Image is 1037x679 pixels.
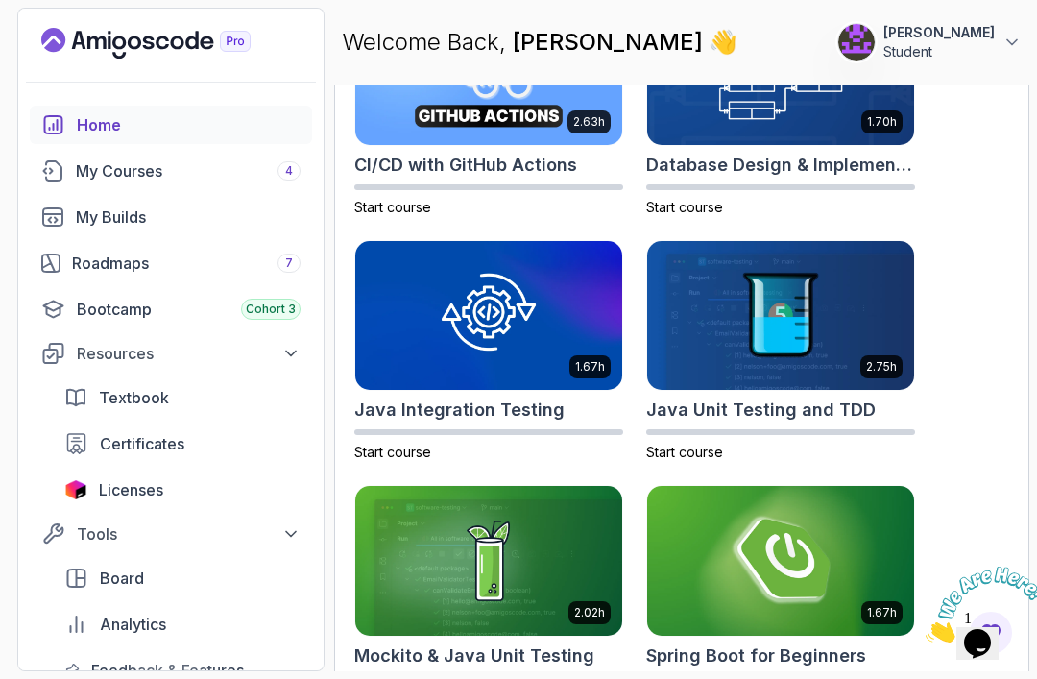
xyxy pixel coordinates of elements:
span: Start course [646,199,723,215]
p: Welcome Back, [342,27,737,58]
span: 👋 [707,24,741,60]
div: My Courses [76,159,301,182]
p: 2.63h [573,114,605,130]
span: 7 [285,255,293,271]
button: Tools [30,517,312,551]
span: Textbook [99,386,169,409]
span: Licenses [99,478,163,501]
p: 1.67h [575,359,605,375]
a: home [30,106,312,144]
a: roadmaps [30,244,312,282]
p: 2.75h [866,359,897,375]
img: Java Unit Testing and TDD card [647,241,914,391]
h2: Spring Boot for Beginners [646,643,866,669]
img: Spring Boot for Beginners card [647,486,914,636]
a: textbook [53,378,312,417]
span: Start course [646,444,723,460]
a: Java Integration Testing card1.67hJava Integration TestingStart course [354,240,623,463]
p: Student [883,42,995,61]
a: board [53,559,312,597]
span: Cohort 3 [246,302,296,317]
a: builds [30,198,312,236]
button: user profile image[PERSON_NAME]Student [837,23,1022,61]
a: courses [30,152,312,190]
img: Chat attention grabber [8,8,127,84]
div: Resources [77,342,301,365]
h2: Database Design & Implementation [646,152,915,179]
img: user profile image [838,24,875,61]
span: Start course [354,199,431,215]
button: Resources [30,336,312,371]
a: Java Unit Testing and TDD card2.75hJava Unit Testing and TDDStart course [646,240,915,463]
span: 1 [8,8,15,24]
div: Roadmaps [72,252,301,275]
img: jetbrains icon [64,480,87,499]
span: Certificates [100,432,184,455]
p: 1.67h [867,605,897,620]
span: Board [100,567,144,590]
div: Home [77,113,301,136]
p: [PERSON_NAME] [883,23,995,42]
p: 1.70h [867,114,897,130]
h2: Mockito & Java Unit Testing [354,643,594,669]
a: bootcamp [30,290,312,328]
span: 4 [285,163,293,179]
a: certificates [53,424,312,463]
img: Mockito & Java Unit Testing card [355,486,622,636]
span: Start course [354,444,431,460]
div: My Builds [76,206,301,229]
p: 2.02h [574,605,605,620]
iframe: chat widget [918,559,1037,650]
h2: Java Integration Testing [354,397,565,424]
a: Landing page [41,28,295,59]
span: [PERSON_NAME] [513,28,709,56]
a: analytics [53,605,312,643]
h2: Java Unit Testing and TDD [646,397,876,424]
a: licenses [53,471,312,509]
h2: CI/CD with GitHub Actions [354,152,577,179]
span: Analytics [100,613,166,636]
div: Bootcamp [77,298,301,321]
div: Tools [77,522,301,546]
img: Java Integration Testing card [355,241,622,391]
